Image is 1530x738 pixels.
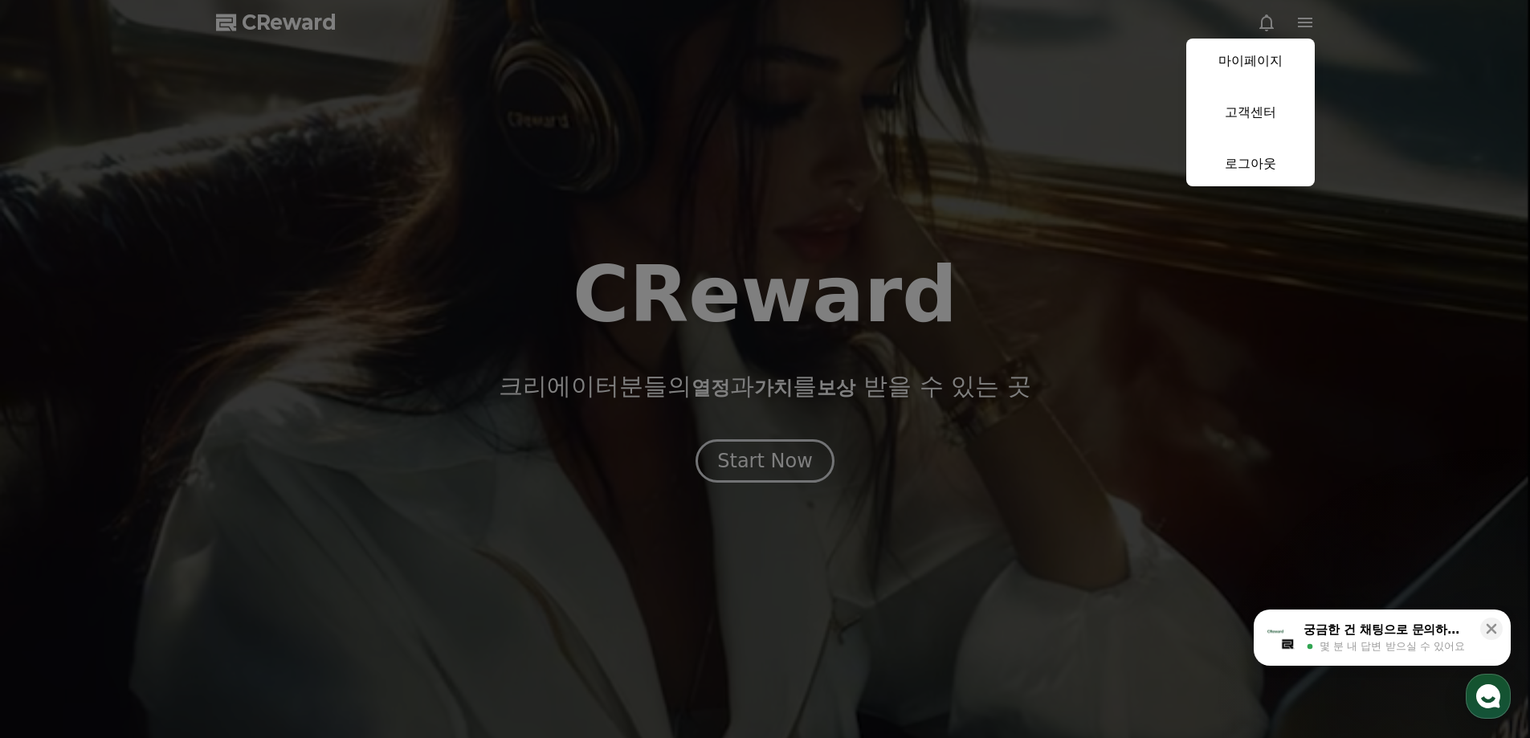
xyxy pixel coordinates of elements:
[5,509,106,549] a: 홈
[1186,39,1315,186] button: 마이페이지 고객센터 로그아웃
[1186,90,1315,135] a: 고객센터
[1186,39,1315,84] a: 마이페이지
[1186,141,1315,186] a: 로그아웃
[207,509,308,549] a: 설정
[106,509,207,549] a: 대화
[51,533,60,546] span: 홈
[248,533,267,546] span: 설정
[147,534,166,547] span: 대화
